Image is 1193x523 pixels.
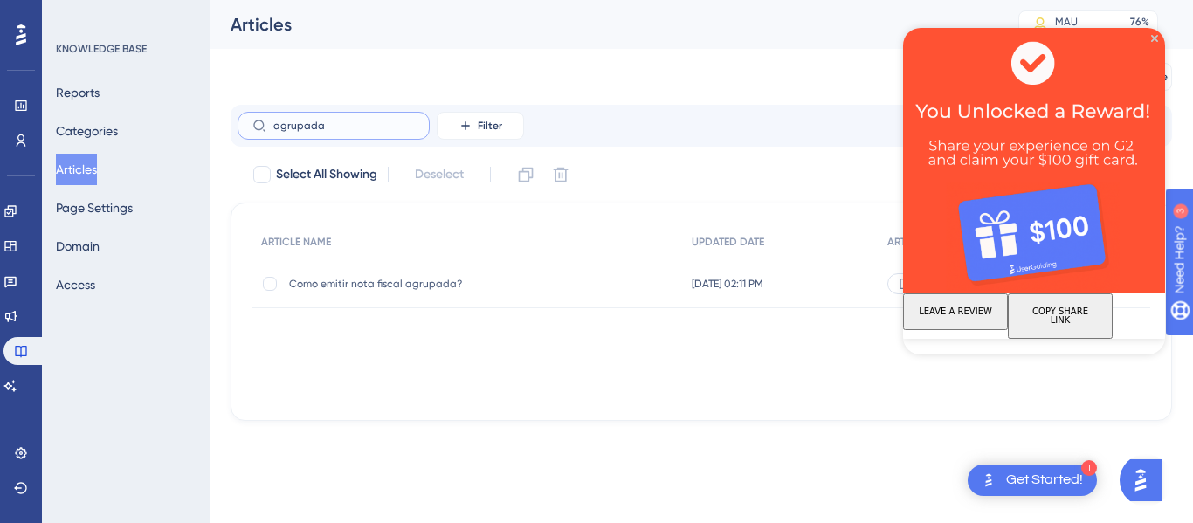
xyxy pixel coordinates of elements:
[437,112,524,140] button: Filter
[56,192,133,224] button: Page Settings
[692,277,763,291] span: [DATE] 02:11 PM
[273,120,415,132] input: Search
[289,277,569,291] span: Como emitir nota fiscal agrupada?
[399,159,479,190] button: Deselect
[121,9,127,23] div: 3
[56,42,147,56] div: KNOWLEDGE BASE
[56,269,95,300] button: Access
[56,231,100,262] button: Domain
[478,119,502,133] span: Filter
[105,265,210,311] button: COPY SHARE LINK
[887,235,983,249] span: ARTICLE CATEGORY
[415,164,464,185] span: Deselect
[1055,15,1078,29] div: MAU
[231,12,975,37] div: Articles
[41,4,109,25] span: Need Help?
[968,465,1097,496] div: Open Get Started! checklist, remaining modules: 1
[248,7,255,14] div: Close Preview
[276,164,377,185] span: Select All Showing
[1120,454,1172,506] iframe: UserGuiding AI Assistant Launcher
[261,235,331,249] span: ARTICLE NAME
[56,77,100,108] button: Reports
[56,154,97,185] button: Articles
[56,115,118,147] button: Categories
[1081,460,1097,476] div: 1
[978,470,999,491] img: launcher-image-alternative-text
[692,235,764,249] span: UPDATED DATE
[1130,15,1149,29] div: 76 %
[1006,471,1083,490] div: Get Started!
